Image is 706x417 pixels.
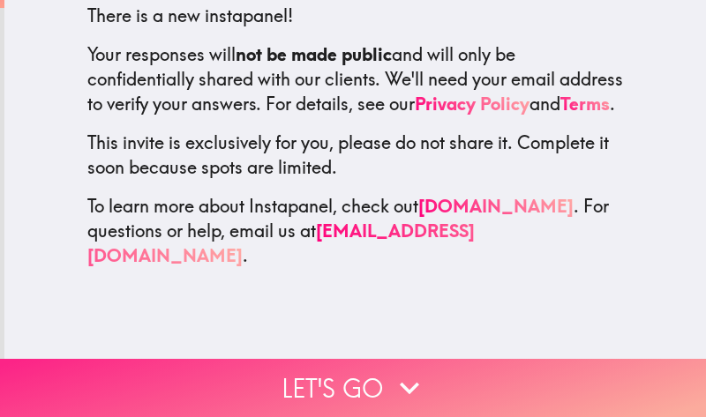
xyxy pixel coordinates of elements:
a: Privacy Policy [415,93,529,115]
a: Terms [560,93,610,115]
b: not be made public [236,43,392,65]
span: There is a new instapanel! [87,4,293,26]
a: [EMAIL_ADDRESS][DOMAIN_NAME] [87,220,475,266]
a: [DOMAIN_NAME] [418,195,574,217]
p: Your responses will and will only be confidentially shared with our clients. We'll need your emai... [87,42,624,116]
p: This invite is exclusively for you, please do not share it. Complete it soon because spots are li... [87,130,624,180]
p: To learn more about Instapanel, check out . For questions or help, email us at . [87,194,624,268]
